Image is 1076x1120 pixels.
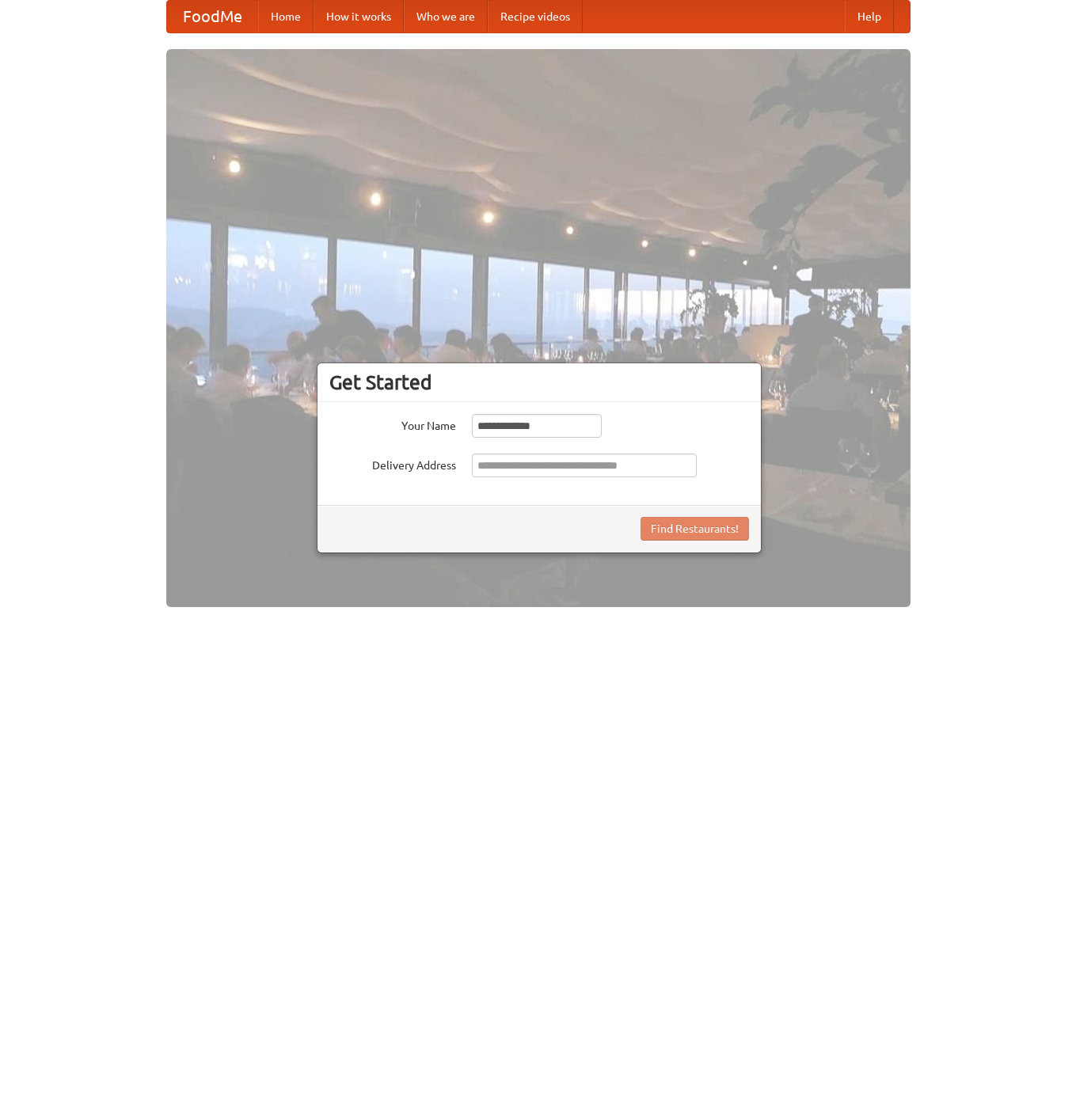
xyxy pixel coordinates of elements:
[167,1,258,32] a: FoodMe
[329,414,456,434] label: Your Name
[258,1,314,32] a: Home
[404,1,488,32] a: Who we are
[314,1,404,32] a: How it works
[845,1,894,32] a: Help
[641,517,749,541] button: Find Restaurants!
[488,1,583,32] a: Recipe videos
[329,454,456,473] label: Delivery Address
[329,370,749,394] h3: Get Started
